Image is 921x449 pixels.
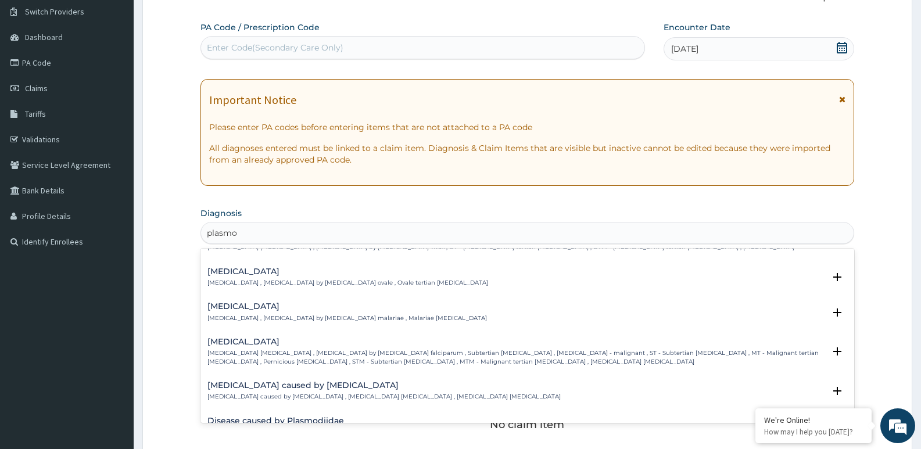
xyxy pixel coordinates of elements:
div: Chat with us now [60,65,195,80]
img: d_794563401_company_1708531726252_794563401 [21,58,47,87]
div: Minimize live chat window [191,6,218,34]
p: No claim item [490,419,564,430]
span: Claims [25,83,48,94]
i: open select status [830,384,844,398]
label: PA Code / Prescription Code [200,21,320,33]
span: [DATE] [671,43,698,55]
h4: [MEDICAL_DATA] caused by [MEDICAL_DATA] [207,381,561,390]
p: [MEDICAL_DATA] [MEDICAL_DATA] , [MEDICAL_DATA] by [MEDICAL_DATA] falciparum , Subtertian [MEDICAL... [207,349,825,366]
p: [MEDICAL_DATA] , [MEDICAL_DATA] by [MEDICAL_DATA] ovale , Ovale tertian [MEDICAL_DATA] [207,279,488,287]
h4: Disease caused by Plasmodiidae [207,416,344,425]
h4: [MEDICAL_DATA] [207,337,825,346]
p: Please enter PA codes before entering items that are not attached to a PA code [209,121,845,133]
p: All diagnoses entered must be linked to a claim item. Diagnosis & Claim Items that are visible bu... [209,142,845,166]
span: Dashboard [25,32,63,42]
i: open select status [830,306,844,319]
div: Enter Code(Secondary Care Only) [207,42,343,53]
h4: [MEDICAL_DATA] [207,302,487,311]
p: [MEDICAL_DATA] caused by [MEDICAL_DATA] , [MEDICAL_DATA] [MEDICAL_DATA] , [MEDICAL_DATA] [MEDICAL... [207,393,561,401]
label: Diagnosis [200,207,242,219]
p: How may I help you today? [764,427,863,437]
div: We're Online! [764,415,863,425]
p: [MEDICAL_DATA] , [MEDICAL_DATA] by [MEDICAL_DATA] malariae , Malariae [MEDICAL_DATA] [207,314,487,322]
span: We're online! [67,146,160,264]
textarea: Type your message and hit 'Enter' [6,317,221,358]
label: Encounter Date [664,21,730,33]
span: Tariffs [25,109,46,119]
h4: [MEDICAL_DATA] [207,267,488,276]
span: Switch Providers [25,6,84,17]
i: open select status [830,344,844,358]
i: open select status [830,270,844,284]
h1: Important Notice [209,94,296,106]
